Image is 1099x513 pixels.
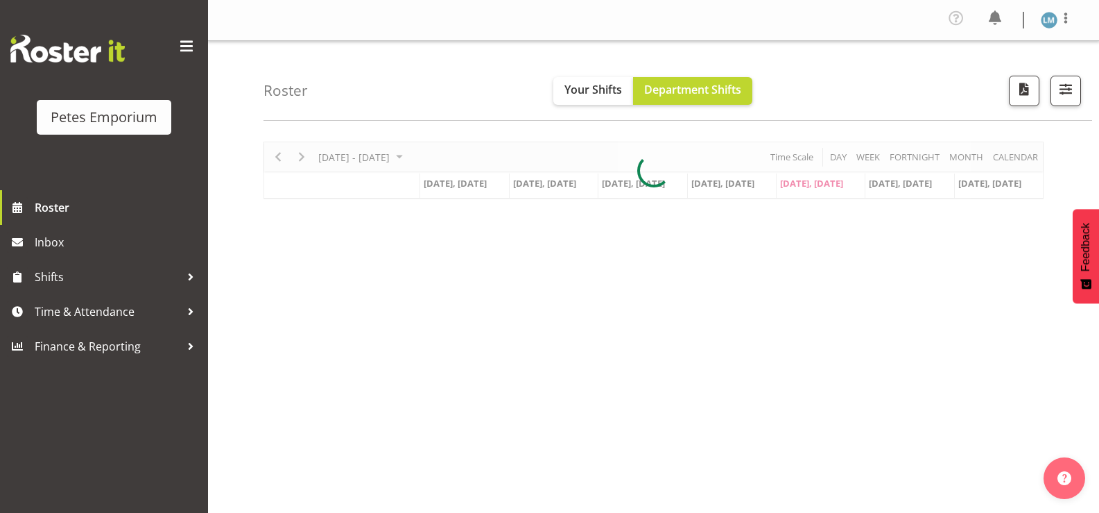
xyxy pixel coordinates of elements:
span: Inbox [35,232,201,253]
button: Feedback - Show survey [1073,209,1099,303]
span: Time & Attendance [35,301,180,322]
button: Your Shifts [553,77,633,105]
button: Department Shifts [633,77,752,105]
button: Download a PDF of the roster according to the set date range. [1009,76,1039,106]
img: Rosterit website logo [10,35,125,62]
div: Petes Emporium [51,107,157,128]
span: Your Shifts [564,82,622,97]
span: Department Shifts [644,82,741,97]
img: lianne-morete5410.jpg [1041,12,1057,28]
button: Filter Shifts [1050,76,1081,106]
span: Feedback [1080,223,1092,271]
span: Finance & Reporting [35,336,180,357]
span: Roster [35,197,201,218]
img: help-xxl-2.png [1057,471,1071,485]
h4: Roster [263,83,308,99]
span: Shifts [35,267,180,287]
